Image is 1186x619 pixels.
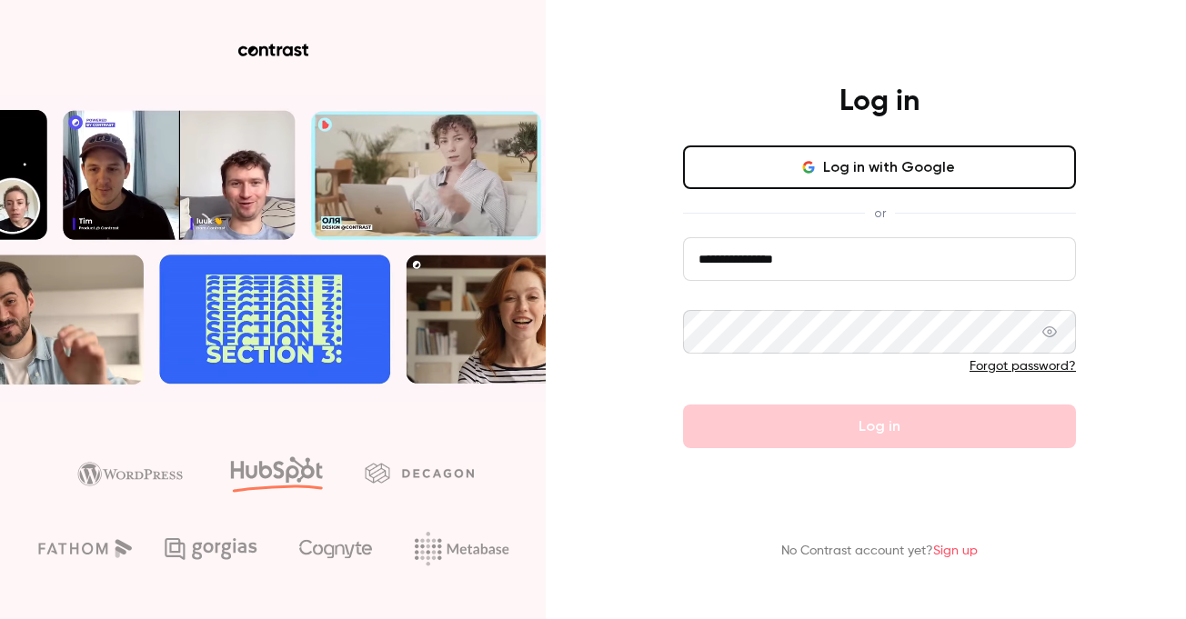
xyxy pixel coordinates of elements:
img: decagon [365,463,474,483]
a: Forgot password? [970,360,1076,373]
p: No Contrast account yet? [781,542,978,561]
span: or [865,204,895,223]
a: Sign up [933,544,978,557]
button: Log in with Google [683,145,1076,189]
h4: Log in [839,84,920,120]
